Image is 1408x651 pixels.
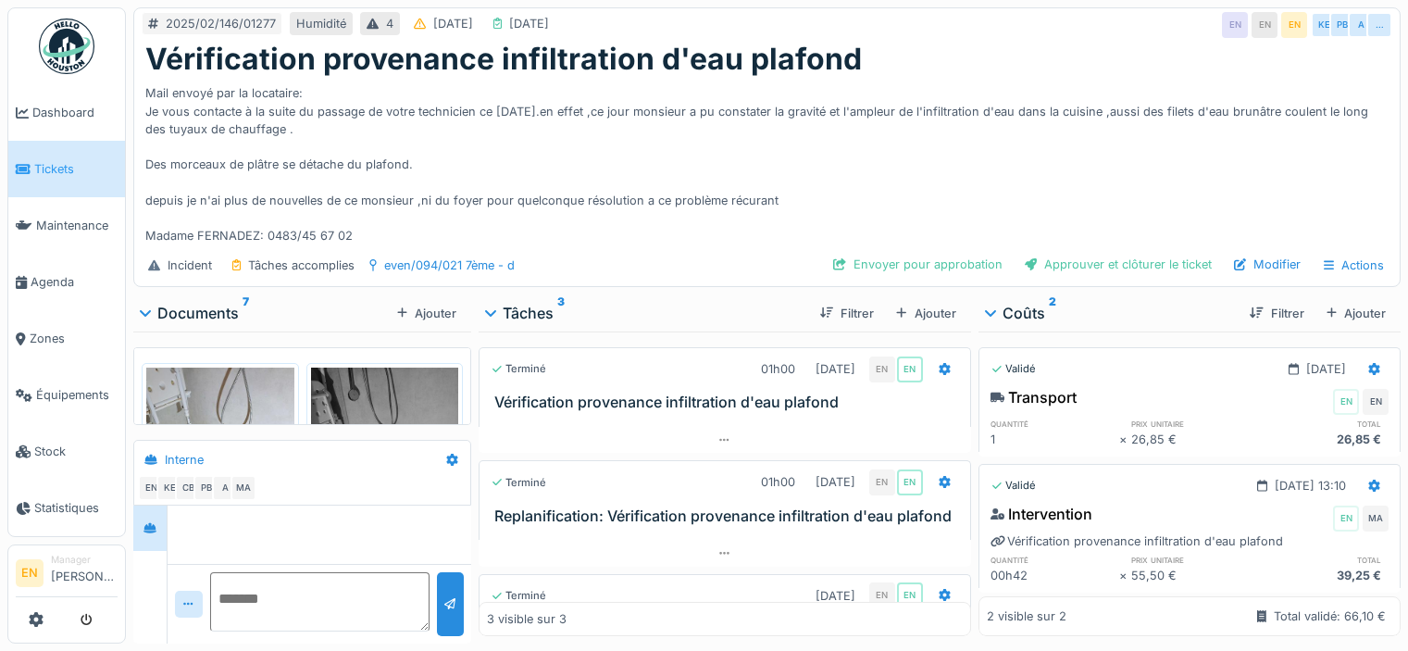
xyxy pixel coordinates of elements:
div: [DATE] [509,15,549,32]
div: PB [193,475,219,501]
div: EN [869,469,895,495]
h6: prix unitaire [1131,418,1260,430]
div: [DATE] [816,360,855,378]
sup: 3 [557,302,565,324]
div: EN [869,357,895,382]
a: Équipements [8,367,125,423]
div: [DATE] [433,15,473,32]
div: even/094/021 7ème - d [384,257,515,274]
div: Manager [51,553,118,567]
div: EN [1252,12,1277,38]
div: Vérification provenance infiltration d'eau plafond [991,532,1283,550]
sup: 2 [1049,302,1056,324]
img: 4uedop0g8sng7uqdjqx9wk2m4b1n [311,368,459,565]
div: Terminé [491,361,546,377]
div: 2025/02/146/01277 [166,15,276,32]
div: Modifier [1227,252,1308,277]
div: × [1119,567,1131,584]
div: Ajouter [889,301,963,326]
span: Dashboard [32,104,118,121]
div: 39,25 € [1260,567,1389,584]
div: EN [1333,389,1359,415]
div: Terminé [491,475,546,491]
div: [DATE] [816,473,855,491]
div: KE [156,475,182,501]
div: [DATE] [1306,360,1346,378]
div: Total validé: 66,10 € [1274,607,1386,625]
div: A [1348,12,1374,38]
div: … [1366,12,1392,38]
h3: Replanification: Vérification provenance infiltration d'eau plafond [494,507,963,525]
div: Filtrer [813,301,881,326]
span: Statistiques [34,499,118,517]
span: Tickets [34,160,118,178]
h6: quantité [991,554,1119,566]
div: Incident [168,257,212,274]
h6: total [1260,418,1389,430]
span: Stock [34,443,118,460]
h6: quantité [991,418,1119,430]
div: Mail envoyé par la locataire: Je vous contacte à la suite du passage de votre technicien ce [DATE... [145,77,1389,244]
span: Agenda [31,273,118,291]
div: Tâches accomplies [248,257,355,274]
div: 2 visible sur 2 [987,607,1066,625]
a: Stock [8,423,125,480]
div: EN [897,469,923,495]
div: EN [897,357,923,382]
div: CB [175,475,201,501]
span: Zones [30,330,118,347]
div: Filtrer [1242,301,1311,326]
div: Tâches [486,302,805,324]
span: Maintenance [36,217,118,234]
div: 26,85 € [1131,431,1260,448]
div: EN [1281,12,1307,38]
div: Actions [1315,252,1392,279]
a: Maintenance [8,197,125,254]
div: EN [1363,389,1389,415]
div: 26,85 € [1260,431,1389,448]
div: [DATE] [816,587,855,605]
img: Badge_color-CXgf-gQk.svg [39,19,94,74]
div: MA [231,475,256,501]
div: Intervention [991,503,1092,525]
h6: total [1260,554,1389,566]
h3: Vérification provenance infiltration d'eau plafond [494,394,963,411]
div: EN [897,582,923,608]
div: Envoyer pour approbation [826,252,1010,277]
li: EN [16,559,44,587]
div: Interne [165,451,204,469]
div: Humidité [296,15,346,32]
div: EN [1333,506,1359,532]
sup: 7 [243,302,249,324]
div: Validé [991,478,1036,494]
div: Ajouter [1319,301,1393,326]
div: EN [869,582,895,608]
div: [DATE] 13:10 [1275,477,1346,495]
div: Transport [991,386,1077,408]
div: EN [138,475,164,501]
a: Dashboard [8,84,125,141]
a: Tickets [8,141,125,197]
div: 01h00 [761,473,795,491]
div: 4 [386,15,393,32]
a: EN Manager[PERSON_NAME] [16,553,118,597]
a: Agenda [8,254,125,310]
img: ts947bfz7u641smo7u9swqb1zigk [146,368,294,565]
div: 3 visible sur 3 [487,610,567,628]
a: Zones [8,310,125,367]
div: Documents [141,302,390,324]
h6: prix unitaire [1131,554,1260,566]
div: 55,50 € [1131,567,1260,584]
div: EN [1222,12,1248,38]
div: 00h42 [991,567,1119,584]
a: Statistiques [8,480,125,536]
div: 1 [991,431,1119,448]
div: Approuver et clôturer le ticket [1017,252,1219,277]
div: Validé [991,361,1036,377]
li: [PERSON_NAME] [51,553,118,593]
div: KE [1311,12,1337,38]
div: A [212,475,238,501]
div: Terminé [491,588,546,604]
div: Coûts [986,302,1236,324]
div: PB [1329,12,1355,38]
